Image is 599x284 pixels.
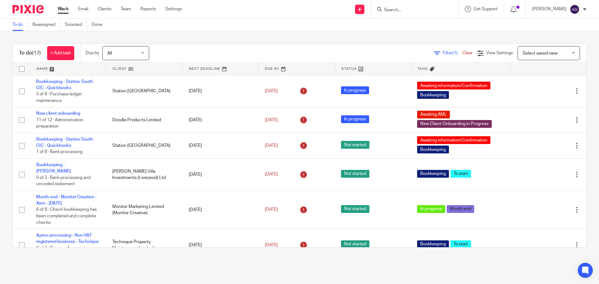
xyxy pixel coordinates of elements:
[36,118,83,129] span: 11 of 12 · Administration preparation
[106,190,182,229] td: Monitor Marketing Limited (Monitor Creative)
[450,240,471,248] span: To start
[532,6,567,12] p: [PERSON_NAME]
[36,79,93,90] a: Bookkeeping - Station South CIC - Quickbooks
[183,107,259,133] td: [DATE]
[523,51,558,55] span: Select saved view
[183,190,259,229] td: [DATE]
[165,6,182,12] a: Settings
[19,50,41,56] h1: To do
[417,111,450,118] span: Awaiting AML
[36,150,82,154] span: 1 of 8 · Bank processing
[341,115,369,123] span: In progress
[183,133,259,158] td: [DATE]
[78,6,88,12] a: Email
[98,6,111,12] a: Clients
[383,7,440,13] input: Search
[265,143,278,148] span: [DATE]
[36,176,90,186] span: 0 of 3 · Bank processing and uncoded statement
[32,19,60,31] a: Reassigned
[107,51,112,55] span: All
[183,75,259,107] td: [DATE]
[453,51,458,55] span: (1)
[450,170,471,178] span: To start
[570,4,580,14] img: svg%3E
[462,51,473,55] a: Clear
[265,208,278,212] span: [DATE]
[474,7,498,11] span: Get Support
[341,86,369,94] span: In progress
[417,170,449,178] span: Bookkeeping
[341,170,369,178] span: Not started
[417,240,449,248] span: Bookkeeping
[58,6,69,12] a: Work
[140,6,156,12] a: Reports
[36,92,82,103] span: 5 of 8 · Purchase ledger maintenance
[106,133,182,158] td: Station [GEOGRAPHIC_DATA]
[417,136,490,144] span: Awaiting information/Confirmation
[443,51,462,55] span: Filter
[106,229,182,261] td: Technique Property Maintenance Limited
[85,50,99,56] p: Due by
[417,120,492,128] span: New Client Onboarding in Progress
[417,82,490,89] span: Awaiting information/Confirmation
[106,107,182,133] td: Doodle Products Limited
[47,46,74,60] a: + Add task
[417,205,445,213] span: In progress
[36,246,79,257] span: 0 of 1 · Process Apron transactions
[36,195,97,205] a: Month end - Monitor Creative - Xero - [DATE]
[106,158,182,190] td: [PERSON_NAME] Villa Investments (Liverpool) Ltd
[265,89,278,93] span: [DATE]
[486,51,513,55] span: View Settings
[341,141,369,149] span: Not started
[36,137,93,148] a: Bookkeeping - Station South CIC - Quickbooks
[417,146,449,153] span: Bookkeeping
[36,163,71,173] a: Bookkeeping - [PERSON_NAME]
[265,172,278,177] span: [DATE]
[121,6,131,12] a: Team
[341,240,369,248] span: Not started
[12,19,28,31] a: To do
[92,19,107,31] a: Done
[417,67,428,70] span: Tags
[447,205,474,213] span: Month end
[36,208,97,225] span: 6 of 8 · Check bookkeeping has been completed and complete checks
[32,51,41,55] span: (17)
[36,111,80,116] a: New client onboarding
[265,243,278,247] span: [DATE]
[12,5,44,13] img: Pixie
[36,233,99,244] a: Apron processing - Non-VAT registered business - Technique
[106,75,182,107] td: Station [GEOGRAPHIC_DATA]
[65,19,87,31] a: Snoozed
[183,229,259,261] td: [DATE]
[417,91,449,99] span: Bookkeeping
[341,205,369,213] span: Not started
[265,118,278,122] span: [DATE]
[183,158,259,190] td: [DATE]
